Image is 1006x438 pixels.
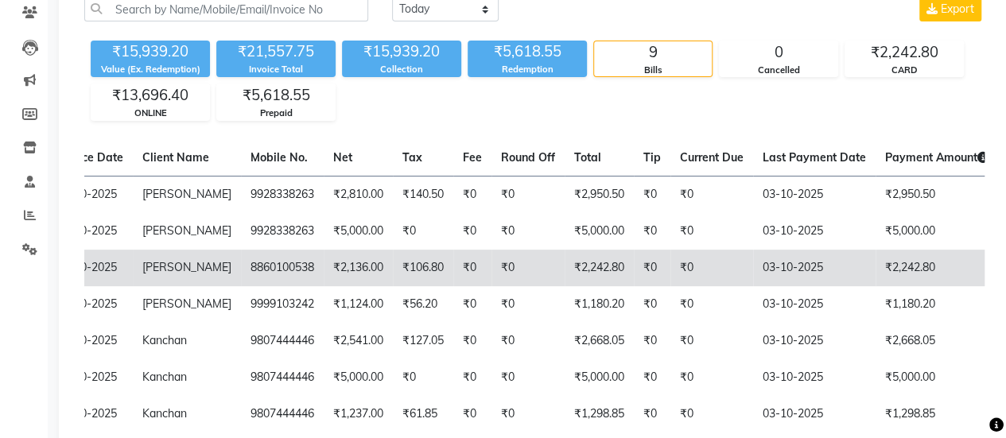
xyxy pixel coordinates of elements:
div: ₹15,939.20 [91,41,210,63]
td: 03-10-2025 [753,250,876,286]
td: ₹0 [393,213,453,250]
span: 03-10-2025 [56,223,117,238]
span: 03-10-2025 [56,297,117,311]
td: 8860100538 [241,250,324,286]
div: ₹21,557.75 [216,41,336,63]
div: ₹15,939.20 [342,41,461,63]
span: [PERSON_NAME] [142,223,231,238]
div: ₹2,242.80 [845,41,963,64]
div: ₹5,618.55 [468,41,587,63]
td: ₹0 [634,286,670,323]
span: Invoice Date [56,150,123,165]
td: ₹0 [634,250,670,286]
td: ₹0 [670,396,753,432]
td: ₹0 [491,286,565,323]
td: ₹2,950.50 [565,176,634,213]
span: 03-10-2025 [56,260,117,274]
span: Kanchan [142,333,187,347]
span: Client Name [142,150,209,165]
td: ₹0 [670,250,753,286]
td: ₹5,000.00 [324,359,393,396]
td: 9807444446 [241,396,324,432]
td: ₹0 [670,323,753,359]
td: ₹0 [393,359,453,396]
div: Collection [342,63,461,76]
td: ₹0 [491,176,565,213]
div: Cancelled [720,64,837,77]
div: Invoice Total [216,63,336,76]
td: ₹0 [453,250,491,286]
td: ₹5,000.00 [876,213,998,250]
span: Kanchan [142,370,187,384]
div: Bills [594,64,712,77]
span: Tip [643,150,661,165]
div: 9 [594,41,712,64]
td: ₹2,242.80 [565,250,634,286]
td: ₹5,000.00 [876,359,998,396]
td: ₹61.85 [393,396,453,432]
div: Prepaid [217,107,335,120]
td: 9807444446 [241,359,324,396]
td: ₹1,180.20 [565,286,634,323]
td: ₹127.05 [393,323,453,359]
td: ₹0 [670,286,753,323]
td: ₹2,810.00 [324,176,393,213]
span: 03-10-2025 [56,187,117,201]
td: ₹56.20 [393,286,453,323]
td: ₹0 [491,359,565,396]
span: Fee [463,150,482,165]
span: Last Payment Date [763,150,866,165]
td: 9928338263 [241,213,324,250]
td: ₹0 [634,176,670,213]
td: ₹0 [491,396,565,432]
td: ₹0 [491,323,565,359]
div: CARD [845,64,963,77]
td: ₹140.50 [393,176,453,213]
td: ₹0 [634,396,670,432]
td: 03-10-2025 [753,396,876,432]
span: Net [333,150,352,165]
td: ₹0 [453,213,491,250]
span: Total [574,150,601,165]
td: ₹1,124.00 [324,286,393,323]
td: ₹0 [634,213,670,250]
span: Round Off [501,150,555,165]
td: 9807444446 [241,323,324,359]
span: 03-10-2025 [56,333,117,347]
td: ₹5,000.00 [565,213,634,250]
div: ONLINE [91,107,209,120]
td: ₹2,950.50 [876,176,998,213]
td: ₹2,668.05 [876,323,998,359]
td: ₹106.80 [393,250,453,286]
td: 03-10-2025 [753,323,876,359]
td: ₹0 [670,359,753,396]
td: ₹1,237.00 [324,396,393,432]
span: [PERSON_NAME] [142,187,231,201]
span: Mobile No. [251,150,308,165]
div: Redemption [468,63,587,76]
td: ₹0 [453,396,491,432]
td: ₹0 [491,250,565,286]
span: Current Due [680,150,744,165]
td: 03-10-2025 [753,213,876,250]
td: ₹0 [453,323,491,359]
td: ₹2,136.00 [324,250,393,286]
td: 9928338263 [241,176,324,213]
td: ₹0 [634,359,670,396]
span: Export [941,2,974,16]
td: 9999103242 [241,286,324,323]
td: ₹0 [453,176,491,213]
div: ₹5,618.55 [217,84,335,107]
td: 03-10-2025 [753,286,876,323]
span: Kanchan [142,406,187,421]
td: ₹0 [670,213,753,250]
span: [PERSON_NAME] [142,260,231,274]
div: 0 [720,41,837,64]
span: 03-10-2025 [56,406,117,421]
td: ₹1,180.20 [876,286,998,323]
span: Payment Amount [885,150,989,165]
td: ₹2,242.80 [876,250,998,286]
td: 03-10-2025 [753,359,876,396]
td: ₹0 [453,359,491,396]
td: ₹0 [491,213,565,250]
